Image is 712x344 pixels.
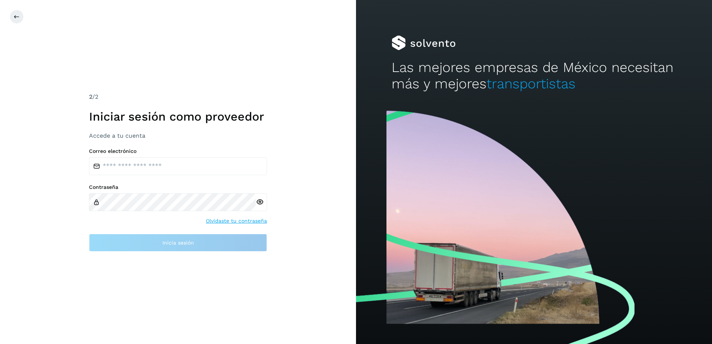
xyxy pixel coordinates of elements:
[89,184,267,190] label: Contraseña
[392,59,676,92] h2: Las mejores empresas de México necesitan más y mejores
[487,76,576,92] span: transportistas
[89,109,267,124] h1: Iniciar sesión como proveedor
[89,234,267,252] button: Inicia sesión
[206,217,267,225] a: Olvidaste tu contraseña
[89,132,267,139] h3: Accede a tu cuenta
[89,93,92,100] span: 2
[162,240,194,245] span: Inicia sesión
[89,148,267,154] label: Correo electrónico
[89,92,267,101] div: /2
